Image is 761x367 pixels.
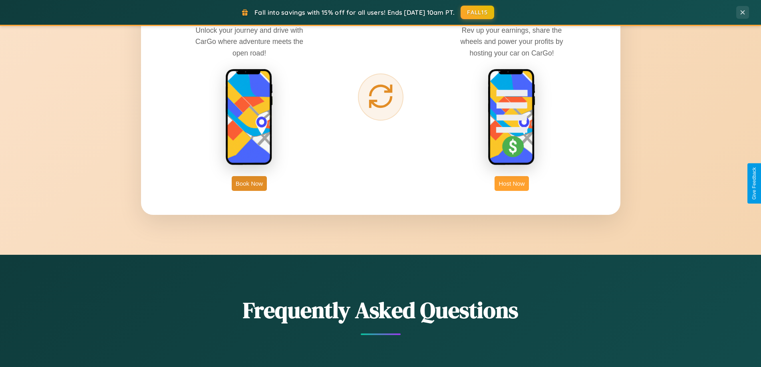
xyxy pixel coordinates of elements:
button: FALL15 [461,6,494,19]
button: Book Now [232,176,267,191]
p: Rev up your earnings, share the wheels and power your profits by hosting your car on CarGo! [452,25,572,58]
p: Unlock your journey and drive with CarGo where adventure meets the open road! [189,25,309,58]
button: Host Now [495,176,529,191]
h2: Frequently Asked Questions [141,295,620,325]
img: host phone [488,69,536,166]
img: rent phone [225,69,273,166]
div: Give Feedback [751,167,757,200]
span: Fall into savings with 15% off for all users! Ends [DATE] 10am PT. [254,8,455,16]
